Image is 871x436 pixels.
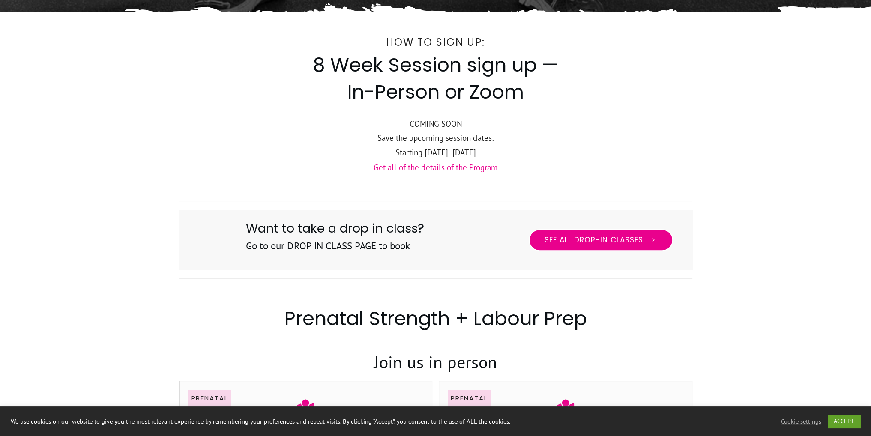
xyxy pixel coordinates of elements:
h3: Go to our DROP IN CLASS PAGE to book [246,239,424,263]
p: COMING SOON Save the upcoming session dates: [179,117,692,146]
span: Want to take a drop in class? [246,220,424,237]
span: See All Drop-in Classes [545,236,643,245]
h3: Join us in person [180,343,692,380]
a: ACCEPT [828,415,860,428]
h2: Prenatal Strength + Labour Prep [179,305,692,342]
div: We use cookies on our website to give you the most relevant experience by remembering your prefer... [11,418,605,425]
a: Get all of the details of the Program [374,162,498,173]
a: See All Drop-in Classes [529,229,673,251]
a: Cookie settings [781,418,821,425]
p: Starting [DATE]- [DATE] [179,146,692,160]
p: Prenatal [451,393,488,404]
span: 8 Week Session sign up — In-Person or Zoom [313,51,559,105]
p: Prenatal [191,393,228,404]
span: How to Sign Up: [386,35,485,49]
